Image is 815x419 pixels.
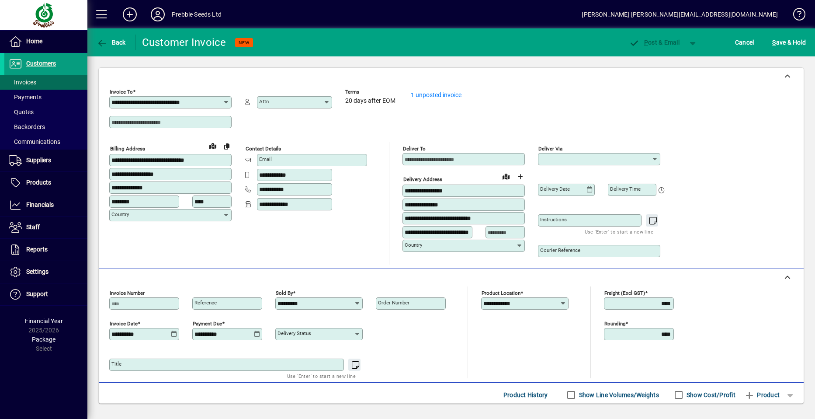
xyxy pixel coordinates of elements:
[239,40,250,45] span: NEW
[4,283,87,305] a: Support
[26,268,49,275] span: Settings
[770,35,808,50] button: Save & Hold
[9,79,36,86] span: Invoices
[744,388,780,402] span: Product
[206,139,220,153] a: View on map
[538,146,562,152] mat-label: Deliver via
[26,38,42,45] span: Home
[26,157,51,164] span: Suppliers
[259,98,269,105] mat-label: Attn
[4,261,87,283] a: Settings
[87,35,135,50] app-page-header-button: Back
[26,223,40,230] span: Staff
[4,134,87,149] a: Communications
[97,39,126,46] span: Back
[503,388,548,402] span: Product History
[787,2,804,30] a: Knowledge Base
[513,170,527,184] button: Choose address
[26,60,56,67] span: Customers
[577,391,659,399] label: Show Line Volumes/Weights
[277,330,311,336] mat-label: Delivery status
[111,361,121,367] mat-label: Title
[116,7,144,22] button: Add
[110,89,133,95] mat-label: Invoice To
[276,290,293,296] mat-label: Sold by
[110,290,145,296] mat-label: Invoice number
[94,35,128,50] button: Back
[499,169,513,183] a: View on map
[9,108,34,115] span: Quotes
[4,216,87,238] a: Staff
[110,321,138,327] mat-label: Invoice date
[403,146,426,152] mat-label: Deliver To
[405,242,422,248] mat-label: Country
[26,179,51,186] span: Products
[9,94,42,101] span: Payments
[9,138,60,145] span: Communications
[624,35,684,50] button: Post & Email
[32,336,55,343] span: Package
[144,7,172,22] button: Profile
[4,194,87,216] a: Financials
[4,90,87,105] a: Payments
[26,290,48,297] span: Support
[482,290,520,296] mat-label: Product location
[345,98,395,105] span: 20 days after EOM
[172,7,222,21] div: Prebble Seeds Ltd
[9,123,45,130] span: Backorders
[142,35,226,49] div: Customer Invoice
[4,75,87,90] a: Invoices
[411,91,461,98] a: 1 unposted invoice
[500,387,551,403] button: Product History
[220,139,234,153] button: Copy to Delivery address
[772,35,806,49] span: ave & Hold
[685,391,735,399] label: Show Cost/Profit
[772,39,776,46] span: S
[25,318,63,325] span: Financial Year
[4,239,87,261] a: Reports
[345,89,398,95] span: Terms
[4,150,87,171] a: Suppliers
[629,39,680,46] span: ost & Email
[733,35,756,50] button: Cancel
[378,300,409,306] mat-label: Order number
[193,321,222,327] mat-label: Payment due
[4,172,87,194] a: Products
[287,371,356,381] mat-hint: Use 'Enter' to start a new line
[4,31,87,52] a: Home
[26,246,48,253] span: Reports
[740,387,784,403] button: Product
[4,105,87,119] a: Quotes
[26,201,54,208] span: Financials
[582,7,778,21] div: [PERSON_NAME] [PERSON_NAME][EMAIL_ADDRESS][DOMAIN_NAME]
[4,119,87,134] a: Backorders
[604,321,625,327] mat-label: Rounding
[644,39,648,46] span: P
[194,300,217,306] mat-label: Reference
[259,156,272,162] mat-label: Email
[735,35,754,49] span: Cancel
[111,211,129,217] mat-label: Country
